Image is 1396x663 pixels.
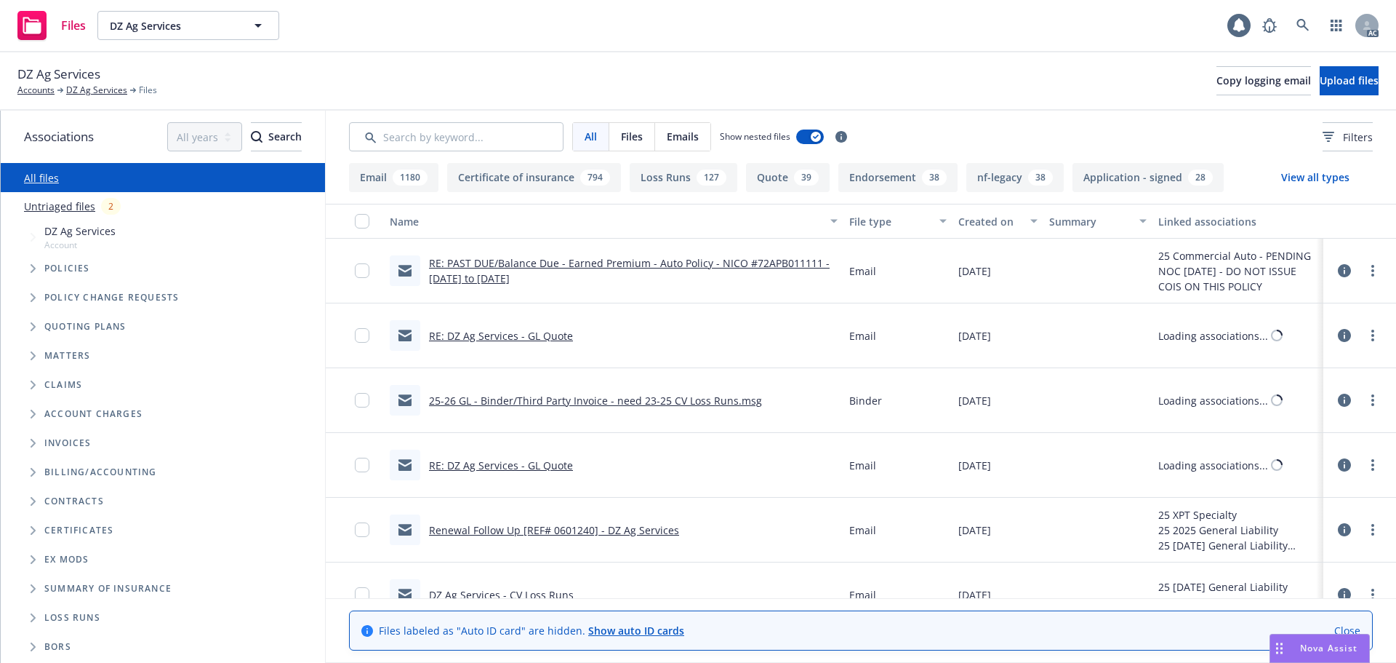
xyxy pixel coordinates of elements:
[1072,163,1224,192] button: Application - signed
[251,122,302,151] button: SearchSearch
[1343,130,1373,145] span: Filters
[429,523,679,537] a: Renewal Follow Up [REF# 0601240] - DZ Ag Services
[1158,214,1317,229] div: Linked associations
[1158,523,1317,538] div: 25 2025 General Liability
[44,293,179,302] span: Policy change requests
[1323,122,1373,151] button: Filters
[1270,635,1288,662] div: Drag to move
[958,458,991,473] span: [DATE]
[849,214,931,229] div: File type
[1188,170,1213,186] div: 28
[393,170,428,186] div: 1180
[251,131,262,143] svg: Search
[1258,163,1373,192] button: View all types
[44,223,116,239] span: DZ Ag Services
[355,214,369,229] input: Select all
[922,170,947,186] div: 38
[384,204,843,239] button: Name
[1043,204,1152,239] button: Summary
[1269,634,1370,663] button: Nova Assist
[1,221,325,458] div: Tree Example
[697,170,726,186] div: 127
[746,163,830,192] button: Quote
[110,18,236,33] span: DZ Ag Services
[849,523,876,538] span: Email
[1216,66,1311,95] button: Copy logging email
[97,11,279,40] button: DZ Ag Services
[355,393,369,408] input: Toggle Row Selected
[958,214,1022,229] div: Created on
[1158,328,1268,344] div: Loading associations...
[12,5,92,46] a: Files
[1364,262,1381,279] a: more
[61,20,86,31] span: Files
[44,584,172,593] span: Summary of insurance
[1158,458,1268,473] div: Loading associations...
[958,523,991,538] span: [DATE]
[251,123,302,151] div: Search
[101,198,121,215] div: 2
[1158,248,1317,294] div: 25 Commercial Auto - PENDING NOC [DATE] - DO NOT ISSUE COIS ON THIS POLICY
[429,588,574,602] a: DZ Ag Services - CV Loss Runs
[1320,74,1379,87] span: Upload files
[720,130,790,143] span: Show nested files
[24,127,94,146] span: Associations
[794,170,819,186] div: 39
[44,497,104,506] span: Contracts
[355,523,369,537] input: Toggle Row Selected
[630,163,737,192] button: Loss Runs
[1288,11,1317,40] a: Search
[1364,456,1381,474] a: more
[580,170,610,186] div: 794
[1364,327,1381,344] a: more
[585,129,597,144] span: All
[958,393,991,408] span: [DATE]
[1158,538,1317,553] div: 25 [DATE] General Liability Renewal
[1322,11,1351,40] a: Switch app
[429,394,762,408] a: 25-26 GL - Binder/Third Party Invoice - need 23-25 CV Loss Runs.msg
[44,643,71,651] span: BORs
[44,381,82,389] span: Claims
[1158,393,1268,408] div: Loading associations...
[447,163,621,192] button: Certificate of insurance
[66,84,127,97] a: DZ Ag Services
[1364,521,1381,539] a: more
[429,458,573,472] a: RE: DZ Ag Services - GL Quote
[429,256,830,285] a: RE: PAST DUE/Balance Due - Earned Premium - Auto Policy - NICO #72APB011111 - [DATE] to [DATE]
[44,555,89,564] span: Ex Mods
[349,163,438,192] button: Email
[1152,204,1323,239] button: Linked associations
[849,458,876,473] span: Email
[44,352,90,360] span: Matters
[139,84,157,97] span: Files
[1216,74,1311,87] span: Copy logging email
[44,526,113,535] span: Certificates
[349,122,563,151] input: Search by keyword...
[390,214,822,229] div: Name
[44,264,90,273] span: Policies
[1300,642,1357,654] span: Nova Assist
[379,623,684,638] span: Files labeled as "Auto ID card" are hidden.
[429,329,573,343] a: RE: DZ Ag Services - GL Quote
[849,328,876,344] span: Email
[44,410,143,418] span: Account charges
[44,439,92,448] span: Invoices
[1028,170,1053,186] div: 38
[44,468,157,477] span: Billing/Accounting
[24,199,95,214] a: Untriaged files
[1334,623,1360,638] a: Close
[355,458,369,472] input: Toggle Row Selected
[958,263,991,279] span: [DATE]
[1323,130,1373,145] span: Filters
[1364,586,1381,603] a: more
[966,163,1064,192] button: nf-legacy
[17,84,55,97] a: Accounts
[44,322,127,331] span: Quoting plans
[1158,579,1317,610] div: 25 [DATE] General Liability Renewal
[355,587,369,602] input: Toggle Row Selected
[1320,66,1379,95] button: Upload files
[849,393,882,408] span: Binder
[849,263,876,279] span: Email
[838,163,958,192] button: Endorsement
[1255,11,1284,40] a: Report a Bug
